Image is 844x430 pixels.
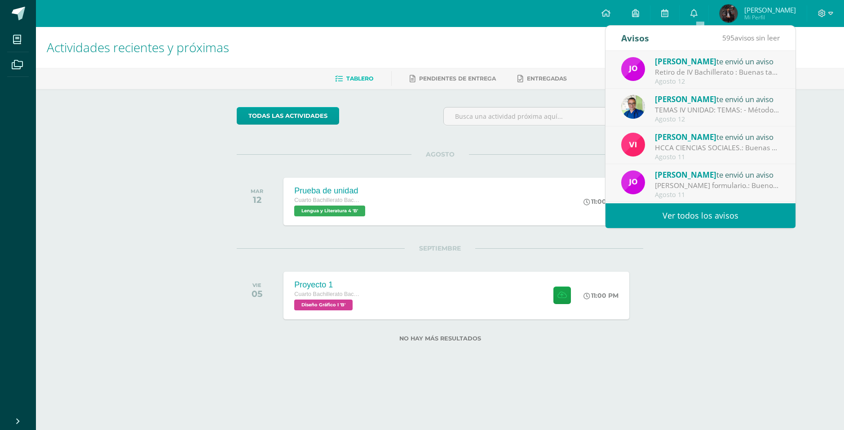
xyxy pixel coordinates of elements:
span: Actividades recientes y próximas [47,39,229,56]
a: todas las Actividades [237,107,339,125]
div: 05 [252,288,262,299]
a: Ver todos los avisos [605,203,795,228]
div: Avisos [621,26,649,50]
span: Lengua y Literatura 4 'B' [294,206,365,216]
span: Diseño Gráfico I 'B' [294,300,353,310]
span: [PERSON_NAME] [655,94,716,104]
span: [PERSON_NAME] [655,132,716,142]
span: 595 [722,33,734,43]
span: AGOSTO [411,150,469,158]
div: Llenar formulario.: Buenos días jóvenes les comparto el siguiente link para que puedan llenar el ... [655,180,780,191]
label: No hay más resultados [237,335,643,342]
div: 12 [251,194,263,205]
span: Mi Perfil [744,13,796,21]
img: 692ded2a22070436d299c26f70cfa591.png [621,95,645,119]
div: Agosto 11 [655,191,780,199]
div: te envió un aviso [655,169,780,180]
div: Prueba de unidad [294,186,367,196]
a: Tablero [335,72,373,86]
a: Entregadas [517,72,567,86]
div: te envió un aviso [655,131,780,143]
div: 11:00 PM [583,197,619,206]
img: 884120ebebb8206990ae697b943f25cf.png [720,4,738,22]
span: [PERSON_NAME] [744,5,796,14]
span: [PERSON_NAME] [655,170,716,180]
div: Proyecto 1 [294,280,362,290]
img: bd6d0aa147d20350c4821b7c643124fa.png [621,133,645,157]
span: Cuarto Bachillerato Bachillerato en CCLL con Orientación en Diseño Gráfico [294,197,362,203]
div: Agosto 12 [655,116,780,123]
img: 6614adf7432e56e5c9e182f11abb21f1.png [621,57,645,81]
div: Agosto 11 [655,153,780,161]
div: HCCA CIENCIAS SOCIALES.: Buenas tardes a todos, un gusto saludarles. Por este medio envió la HCCA... [655,143,780,153]
span: avisos sin leer [722,33,780,43]
span: SEPTIEMBRE [405,244,475,252]
img: 6614adf7432e56e5c9e182f11abb21f1.png [621,170,645,194]
span: Entregadas [527,75,567,82]
div: TEMAS IV UNIDAD: TEMAS: - Método científico - Teoría celular - Taxonomía - Código genético *Las f... [655,105,780,115]
span: Pendientes de entrega [419,75,496,82]
span: Tablero [346,75,373,82]
div: 11:00 PM [583,291,619,300]
div: Retiro de IV Bachillerato : Buenas tardes, Se les solicita a los siguientes jóvenes que lleven ma... [655,67,780,77]
span: [PERSON_NAME] [655,56,716,67]
div: te envió un aviso [655,93,780,105]
div: te envió un aviso [655,55,780,67]
div: MAR [251,188,263,194]
div: VIE [252,282,262,288]
input: Busca una actividad próxima aquí... [444,107,643,125]
div: Agosto 12 [655,78,780,85]
a: Pendientes de entrega [410,72,496,86]
span: Cuarto Bachillerato Bachillerato en CCLL con Orientación en Diseño Gráfico [294,291,362,297]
